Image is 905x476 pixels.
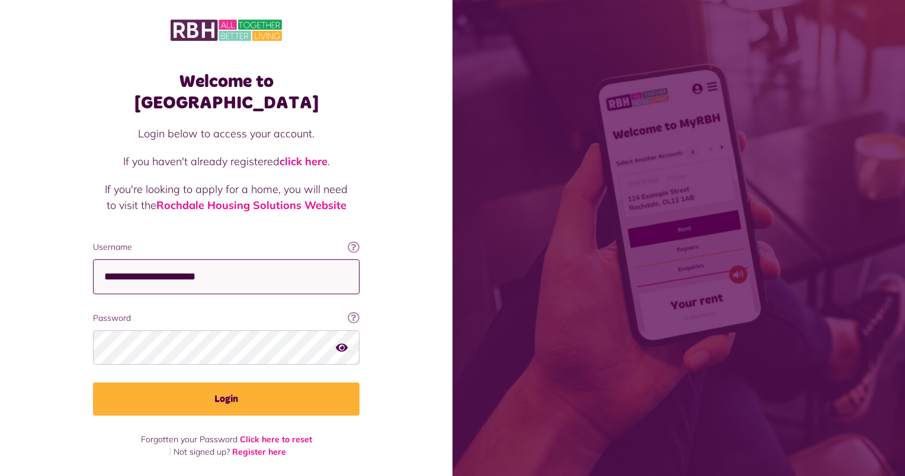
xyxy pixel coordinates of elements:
[171,18,282,43] img: MyRBH
[156,198,346,212] a: Rochdale Housing Solutions Website
[93,71,360,114] h1: Welcome to [GEOGRAPHIC_DATA]
[93,382,360,416] button: Login
[141,434,238,445] span: Forgotten your Password
[93,312,360,324] label: Password
[280,155,328,168] a: click here
[105,181,348,213] p: If you're looking to apply for a home, you will need to visit the
[240,434,312,445] a: Click here to reset
[105,126,348,141] p: Login below to access your account.
[174,446,230,457] span: Not signed up?
[105,153,348,169] p: If you haven't already registered .
[232,446,286,457] a: Register here
[93,241,360,253] label: Username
